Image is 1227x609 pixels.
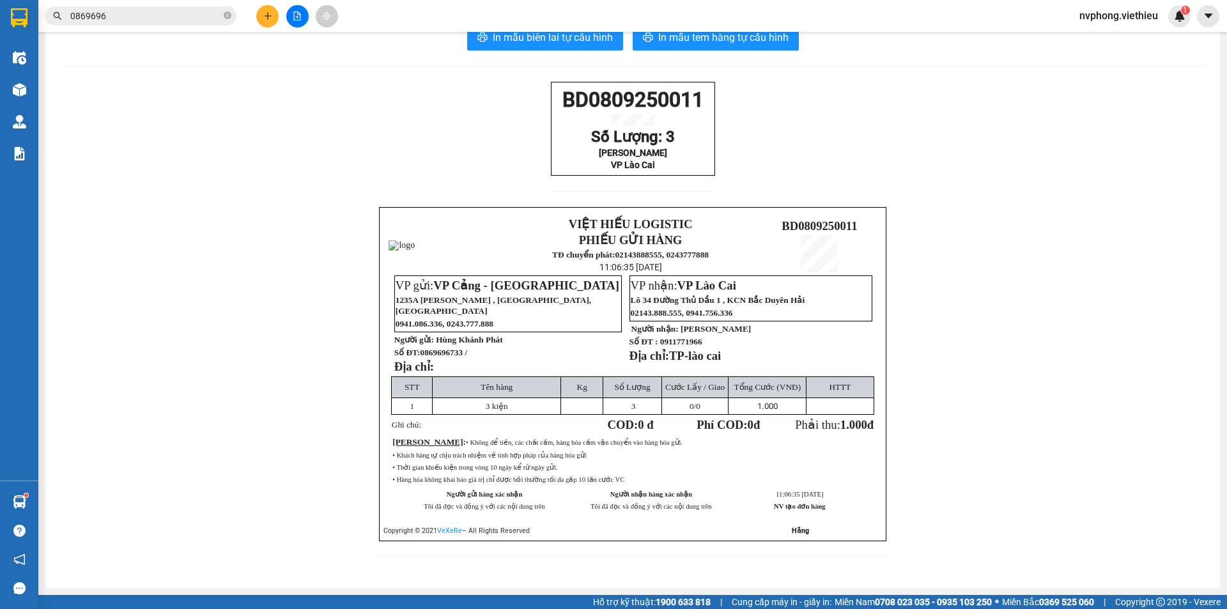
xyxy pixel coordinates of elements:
strong: 1900 633 818 [656,597,711,607]
span: VP gửi: [6,83,134,111]
span: 0911771966 [660,337,702,346]
strong: TĐ chuyển phát: [552,250,615,259]
span: aim [322,12,331,20]
span: nvphong.viethieu [1069,8,1168,24]
strong: Người nhận hàng xác nhận [610,491,692,498]
span: Miền Bắc [1002,595,1094,609]
span: 0869696733 / [420,348,467,357]
img: solution-icon [13,147,26,160]
a: VeXeRe [437,527,462,535]
img: warehouse-icon [13,83,26,96]
span: notification [13,553,26,566]
button: printerIn mẫu tem hàng tự cấu hình [633,25,799,50]
span: close-circle [224,10,231,22]
span: Số Lượng [614,382,650,392]
span: 1.000 [840,418,867,431]
span: message [13,582,26,594]
img: warehouse-icon [13,115,26,128]
strong: 02143888555, 0243777888 [108,42,185,62]
span: VP Lào Cai [189,83,248,96]
span: • Khách hàng tự chịu trách nhiệm về tính hợp pháp của hàng hóa gửi [392,452,586,459]
span: [PERSON_NAME] [599,148,667,158]
span: 11:06:35 [DATE] [776,491,823,498]
strong: Người nhận: [631,324,679,334]
span: TP-lào cai [669,349,721,362]
span: Phải thu: [795,418,874,431]
span: Tôi đã đọc và đồng ý với các nội dung trên [424,503,545,510]
strong: VIỆT HIẾU LOGISTIC [67,10,191,24]
span: [PERSON_NAME] [681,324,751,334]
span: VP Lào Cai [677,279,736,292]
span: In mẫu biên lai tự cấu hình [493,29,613,45]
span: Hỗ trợ kỹ thuật: [593,595,711,609]
sup: 1 [1181,6,1190,15]
span: 1 [1183,6,1187,15]
span: | [1104,595,1106,609]
span: 1235A [PERSON_NAME] , [GEOGRAPHIC_DATA], [GEOGRAPHIC_DATA] [396,295,591,316]
strong: 02143888555, 0243777888 [615,250,709,259]
span: BD0809250011 [782,219,857,233]
span: Tổng Cước (VNĐ) [734,382,801,392]
strong: 0369 525 060 [1039,597,1094,607]
span: /0 [690,401,700,411]
img: logo [389,240,415,251]
span: đ [867,418,874,431]
span: STT [405,382,420,392]
button: aim [316,5,338,27]
span: BD0809250011 [562,88,704,112]
span: plus [263,12,272,20]
span: : [392,437,466,447]
strong: Phí COD: đ [697,418,760,431]
input: Tìm tên, số ĐT hoặc mã đơn [70,9,221,23]
button: caret-down [1197,5,1219,27]
span: VP Cảng - [GEOGRAPHIC_DATA] [6,83,134,111]
span: • Thời gian khiếu kiện trong vòng 10 ngày kể từ ngày gửi. [392,464,557,471]
strong: PHIẾU GỬI HÀNG [579,233,683,247]
span: [PERSON_NAME] [392,437,463,447]
span: Ghi chú: [392,420,421,429]
span: VP Lào Cai [611,160,655,170]
img: logo [7,19,56,68]
span: Số Lượng: 3 [591,128,675,146]
span: Copyright © 2021 – All Rights Reserved [383,527,530,535]
span: VP nhận: [631,279,736,292]
span: | [720,595,722,609]
span: printer [477,32,488,44]
span: 11:06:35 [DATE] [599,262,662,272]
strong: PHIẾU GỬI HÀNG [77,26,181,40]
span: In mẫu tem hàng tự cấu hình [658,29,789,45]
span: 0 [748,418,753,431]
strong: Địa chỉ: [394,360,434,373]
strong: 0708 023 035 - 0935 103 250 [875,597,992,607]
strong: Người gửi hàng xác nhận [447,491,523,498]
span: 3 [631,401,636,411]
span: Tên hàng [481,382,513,392]
span: copyright [1156,597,1165,606]
span: close-circle [224,12,231,19]
span: VP nhận: [143,83,248,96]
sup: 1 [24,493,28,497]
span: search [53,12,62,20]
button: printerIn mẫu biên lai tự cấu hình [467,25,623,50]
button: plus [256,5,279,27]
strong: COD: [608,418,654,431]
span: caret-down [1203,10,1214,22]
strong: VIỆT HIẾU LOGISTIC [569,217,693,231]
span: 0 [690,401,694,411]
span: Cước Lấy / Giao [665,382,725,392]
span: Tôi đã đọc và đồng ý với các nội dung trên [590,503,712,510]
span: HTTT [829,382,851,392]
span: 1 [410,401,414,411]
span: 13:01:56 [DATE] [93,65,165,77]
span: • Không để tiền, các chất cấm, hàng hóa cấm vận chuyển vào hàng hóa gửi. [466,439,683,446]
span: Hùng Khánh Phát [436,335,502,344]
img: logo-vxr [11,8,27,27]
strong: Hằng [792,527,809,535]
span: 0 đ [638,418,653,431]
img: warehouse-icon [13,51,26,65]
img: icon-new-feature [1174,10,1185,22]
span: printer [643,32,653,44]
span: 3 kiện [486,401,508,411]
span: • Hàng hóa không khai báo giá trị chỉ được bồi thường tối đa gấp 10 lần cước VC [392,476,624,483]
span: file-add [293,12,302,20]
